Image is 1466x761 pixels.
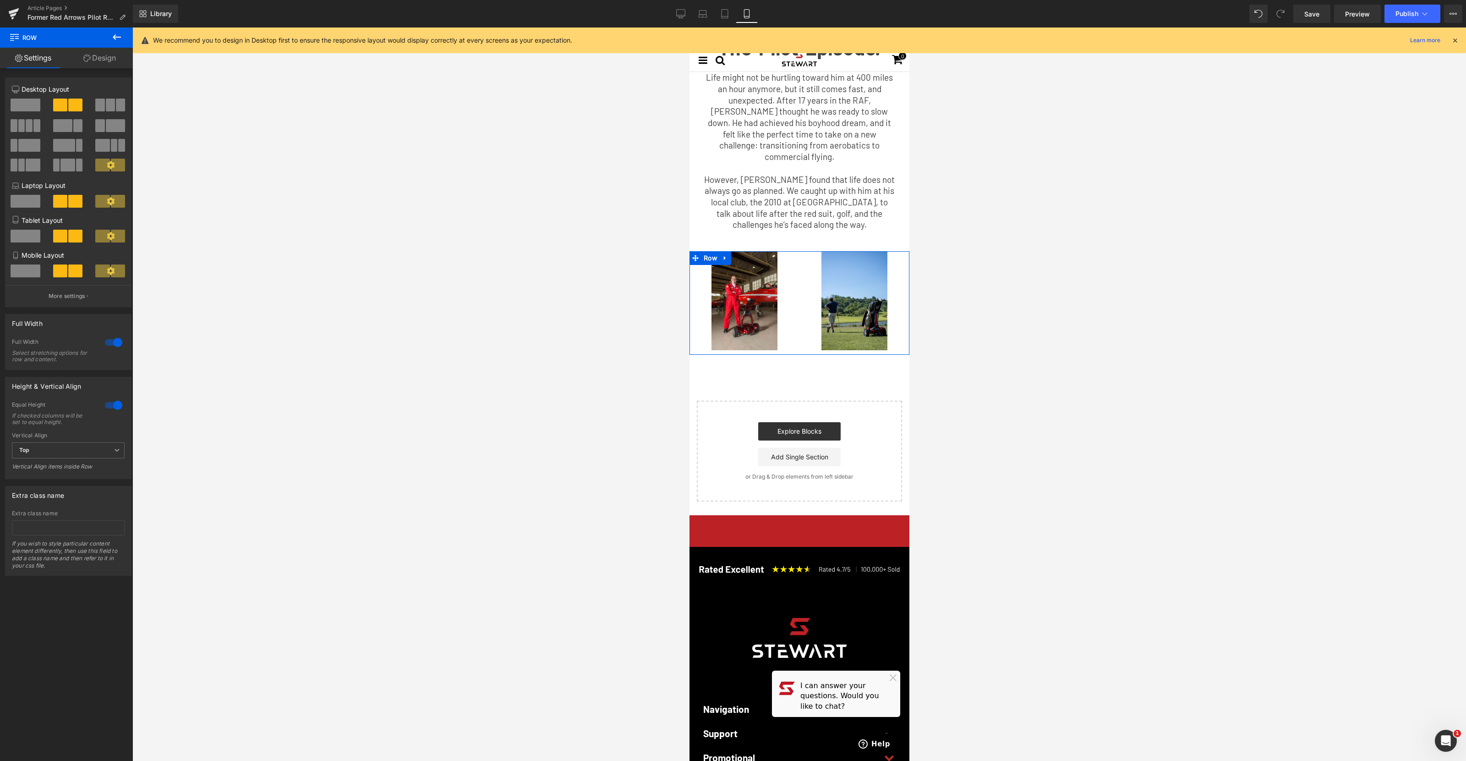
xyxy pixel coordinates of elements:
a: Desktop [670,5,692,23]
button: More [1444,5,1462,23]
p: Mobile Layout [12,250,125,260]
div: Extra class name [12,486,64,499]
a: Learn more [1406,35,1444,46]
a: Promotional [14,725,206,735]
a: Preview [1334,5,1381,23]
a: Add Single Section [69,420,151,439]
span: Row [9,28,101,48]
div: If checked columns will be set to equal height. [12,413,94,425]
span: Row [12,224,30,237]
button: Redo [1271,5,1290,23]
div: Full Width [12,338,96,348]
span: However, [PERSON_NAME] found that life does not always go as planned. We caught up with him at hi... [15,147,205,203]
a: Explore Blocks [69,395,151,413]
a: Design [66,48,133,68]
img: stewart-golf-logo-footer.svg [63,590,158,630]
p: More settings [49,292,85,300]
button: More settings [5,285,131,307]
a: Navigation [14,676,206,687]
span: Life might not be hurtling toward him at 400 miles an hour anymore, but it still comes fast, and ... [16,44,203,134]
div: If you wish to style particular content element differently, then use this field to add a class n... [12,540,125,575]
a: Tablet [714,5,736,23]
div: Height & Vertical Align [12,377,81,390]
div: Select stretching options for row and content. [12,350,94,363]
div: Vertical Align items inside Row [12,463,125,476]
span: Preview [1345,9,1370,19]
b: Top [19,447,29,453]
iframe: Intercom live chat [1435,730,1457,752]
a: Support [14,700,206,711]
p: or Drag & Drop elements from left sidebar [22,446,198,452]
iframe: Opens a widget where you can find more information [161,706,211,729]
p: Tablet Layout [12,215,125,225]
b: The 'Pilot' Episode. [29,8,191,32]
span: 1 [1454,730,1461,737]
a: New Library [133,5,178,23]
span: Save [1304,9,1319,19]
a: Article Pages [27,5,133,12]
a: Laptop [692,5,714,23]
p: Desktop Layout [12,84,125,94]
p: We recommend you to design in Desktop first to ensure the responsive layout would display correct... [153,35,572,45]
span: Publish [1395,10,1418,17]
img: Rated Excellent [9,533,211,550]
a: Mobile [736,5,758,23]
div: Full Width [12,314,43,327]
p: Laptop Layout [12,181,125,190]
span: Library [150,10,172,18]
a: Expand / Collapse [30,224,42,237]
button: Undo [1249,5,1268,23]
div: Extra class name [12,510,125,517]
div: Vertical Align [12,432,125,439]
div: Equal Height [12,401,96,411]
span: Former Red Arrows Pilot Reveals How Golf Saved His Life [27,14,115,21]
button: Publish [1384,5,1440,23]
